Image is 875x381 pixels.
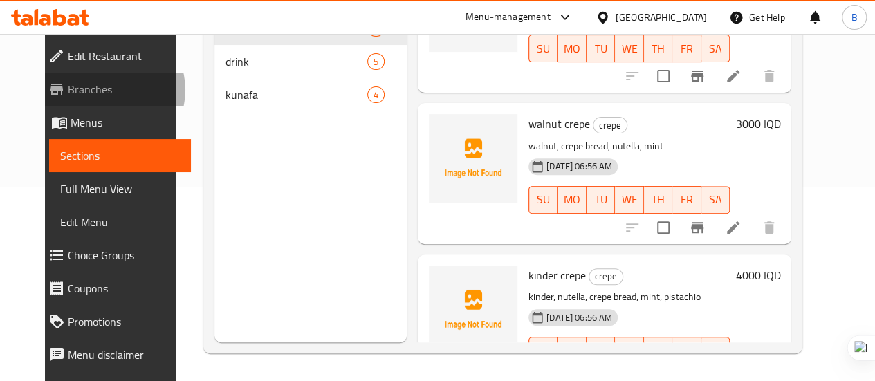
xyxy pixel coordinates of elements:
[587,337,615,364] button: TU
[672,35,701,62] button: FR
[558,337,586,364] button: MO
[753,211,786,244] button: delete
[589,268,623,285] div: crepe
[68,346,180,363] span: Menu disclaimer
[37,338,191,371] a: Menu disclaimer
[620,39,638,59] span: WE
[650,341,667,361] span: TH
[528,35,558,62] button: SU
[60,180,180,197] span: Full Menu View
[528,337,558,364] button: SU
[368,89,384,102] span: 4
[587,35,615,62] button: TU
[851,10,857,25] span: B
[49,139,191,172] a: Sections
[60,147,180,164] span: Sections
[368,55,384,68] span: 5
[615,337,643,364] button: WE
[49,205,191,239] a: Edit Menu
[753,59,786,93] button: delete
[535,39,552,59] span: SU
[68,247,180,263] span: Choice Groups
[620,189,638,210] span: WE
[49,172,191,205] a: Full Menu View
[644,35,672,62] button: TH
[541,160,618,173] span: [DATE] 06:56 AM
[672,186,701,214] button: FR
[735,266,780,285] h6: 4000 IQD
[649,62,678,91] span: Select to update
[68,48,180,64] span: Edit Restaurant
[593,117,627,133] div: crepe
[37,272,191,305] a: Coupons
[644,337,672,364] button: TH
[214,78,407,111] div: kunafa4
[558,186,586,214] button: MO
[528,186,558,214] button: SU
[615,186,643,214] button: WE
[616,10,707,25] div: [GEOGRAPHIC_DATA]
[528,265,586,286] span: kinder crepe
[563,189,580,210] span: MO
[593,118,627,133] span: crepe
[68,280,180,297] span: Coupons
[214,45,407,78] div: drink5
[68,313,180,330] span: Promotions
[535,189,552,210] span: SU
[214,6,407,117] nav: Menu sections
[367,86,385,103] div: items
[592,39,609,59] span: TU
[429,266,517,354] img: kinder crepe
[681,59,714,93] button: Branch-specific-item
[528,138,730,155] p: walnut, crepe bread, nutella, mint
[535,341,552,361] span: SU
[528,113,590,134] span: walnut crepe
[615,35,643,62] button: WE
[707,39,724,59] span: SA
[68,81,180,97] span: Branches
[725,68,742,84] a: Edit menu item
[225,86,367,103] span: kunafa
[650,189,667,210] span: TH
[528,288,730,306] p: kinder, nutella, crepe bread, mint, pistachio
[429,114,517,203] img: walnut crepe
[592,189,609,210] span: TU
[563,341,580,361] span: MO
[589,268,623,284] span: crepe
[541,311,618,324] span: [DATE] 06:56 AM
[701,337,730,364] button: SA
[466,9,551,26] div: Menu-management
[558,35,586,62] button: MO
[71,114,180,131] span: Menus
[37,73,191,106] a: Branches
[649,213,678,242] span: Select to update
[707,189,724,210] span: SA
[707,341,724,361] span: SA
[563,39,580,59] span: MO
[701,35,730,62] button: SA
[37,305,191,338] a: Promotions
[225,53,367,70] span: drink
[678,341,695,361] span: FR
[37,106,191,139] a: Menus
[37,39,191,73] a: Edit Restaurant
[367,53,385,70] div: items
[678,189,695,210] span: FR
[725,219,742,236] a: Edit menu item
[672,337,701,364] button: FR
[650,39,667,59] span: TH
[587,186,615,214] button: TU
[701,186,730,214] button: SA
[592,341,609,361] span: TU
[37,239,191,272] a: Choice Groups
[644,186,672,214] button: TH
[735,114,780,133] h6: 3000 IQD
[620,341,638,361] span: WE
[678,39,695,59] span: FR
[681,211,714,244] button: Branch-specific-item
[60,214,180,230] span: Edit Menu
